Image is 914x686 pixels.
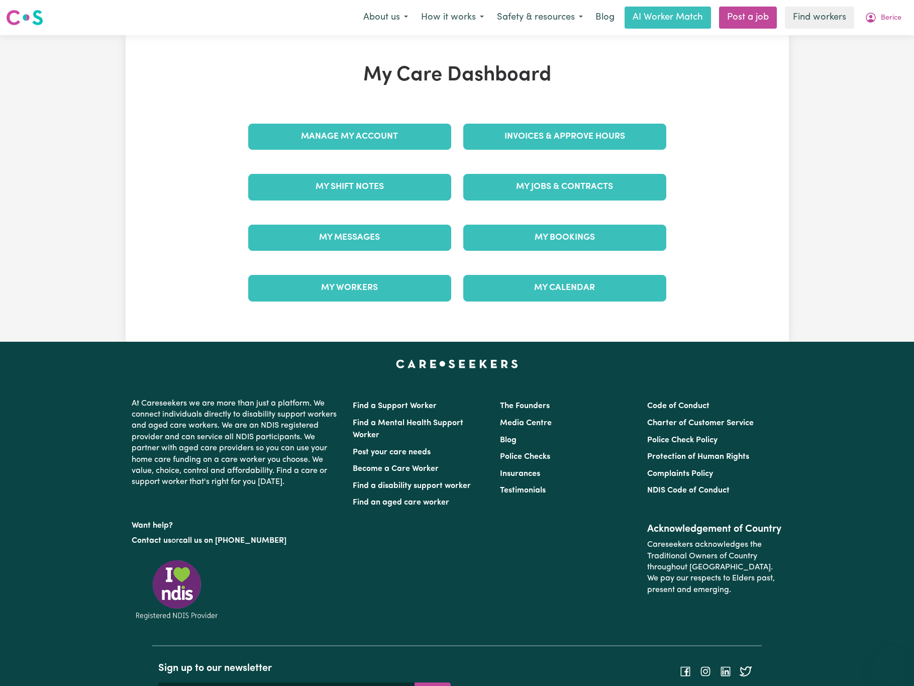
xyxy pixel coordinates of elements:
button: Safety & resources [490,7,589,28]
a: Complaints Policy [647,470,713,478]
h2: Sign up to our newsletter [158,662,451,674]
p: Want help? [132,516,341,531]
a: Police Checks [500,453,550,461]
a: Find an aged care worker [353,499,449,507]
h1: My Care Dashboard [242,63,672,87]
span: Berice [881,13,901,24]
a: Follow Careseekers on Twitter [740,667,752,675]
a: Testimonials [500,486,546,495]
a: Police Check Policy [647,436,718,444]
a: Manage My Account [248,124,451,150]
img: Registered NDIS provider [132,558,222,621]
a: AI Worker Match [625,7,711,29]
a: Follow Careseekers on Instagram [699,667,712,675]
button: How it works [415,7,490,28]
a: Media Centre [500,419,552,427]
a: Careseekers logo [6,6,43,29]
a: My Calendar [463,275,666,301]
a: call us on [PHONE_NUMBER] [179,537,286,545]
a: Find workers [785,7,854,29]
p: At Careseekers we are more than just a platform. We connect individuals directly to disability su... [132,394,341,492]
a: My Workers [248,275,451,301]
a: My Jobs & Contracts [463,174,666,200]
a: Code of Conduct [647,402,709,410]
a: Invoices & Approve Hours [463,124,666,150]
a: Find a disability support worker [353,482,471,490]
a: Find a Mental Health Support Worker [353,419,463,439]
a: My Bookings [463,225,666,251]
h2: Acknowledgement of Country [647,523,782,535]
a: Careseekers home page [396,360,518,368]
a: Find a Support Worker [353,402,437,410]
a: Blog [589,7,621,29]
button: About us [357,7,415,28]
button: My Account [858,7,908,28]
a: Follow Careseekers on LinkedIn [720,667,732,675]
a: Blog [500,436,517,444]
a: Contact us [132,537,171,545]
a: The Founders [500,402,550,410]
a: NDIS Code of Conduct [647,486,730,495]
a: My Messages [248,225,451,251]
a: Become a Care Worker [353,465,439,473]
a: Post a job [719,7,777,29]
iframe: Button to launch messaging window [874,646,906,678]
img: Careseekers logo [6,9,43,27]
p: Careseekers acknowledges the Traditional Owners of Country throughout [GEOGRAPHIC_DATA]. We pay o... [647,535,782,600]
a: Charter of Customer Service [647,419,754,427]
a: Insurances [500,470,540,478]
a: My Shift Notes [248,174,451,200]
a: Follow Careseekers on Facebook [679,667,691,675]
p: or [132,531,341,550]
a: Post your care needs [353,448,431,456]
a: Protection of Human Rights [647,453,749,461]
